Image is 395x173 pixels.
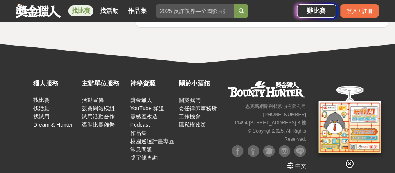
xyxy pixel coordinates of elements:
[340,4,379,18] div: 登入 / 註冊
[33,79,78,88] div: 獵人服務
[82,97,104,103] a: 活動宣傳
[130,79,175,88] div: 神秘資源
[179,105,217,111] a: 委任律師事務所
[33,122,73,128] a: Dream & Hunter
[130,155,158,161] a: 獎字號查詢
[82,79,126,88] div: 主辦單位服務
[263,112,306,117] small: [PHONE_NUMBER]
[179,122,206,128] a: 隱私權政策
[156,4,234,18] input: 2025 反詐視界—全國影片競賽
[130,138,174,144] a: 校園巡迴計畫專區
[82,113,115,120] a: 試用活動合作
[295,163,306,169] span: 中文
[33,105,50,111] a: 找活動
[245,104,306,109] small: 恩克斯網路科技股份有限公司
[130,130,147,136] a: 作品集
[68,5,93,16] a: 找比賽
[130,146,152,153] a: 常見問題
[179,97,201,103] a: 關於我們
[179,113,201,120] a: 工作機會
[234,120,306,126] small: 11494 [STREET_ADDRESS] 3 樓
[82,122,115,128] a: 張貼比賽佈告
[130,97,164,111] a: 獎金獵人 YouTube 頻道
[232,145,244,157] img: Facebook
[179,79,223,88] div: 關於小酒館
[294,145,306,157] img: LINE
[279,145,291,157] img: Instagram
[33,113,50,120] a: 找試用
[97,5,122,16] a: 找活動
[33,97,50,103] a: 找比賽
[248,128,306,142] small: © Copyright 2025 . All Rights Reserved.
[82,105,115,111] a: 競賽網站模組
[297,4,336,18] a: 辦比賽
[263,145,275,157] img: Plurk
[125,5,150,16] a: 作品集
[130,113,158,128] a: 靈感魔改造 Podcast
[248,145,259,157] img: Facebook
